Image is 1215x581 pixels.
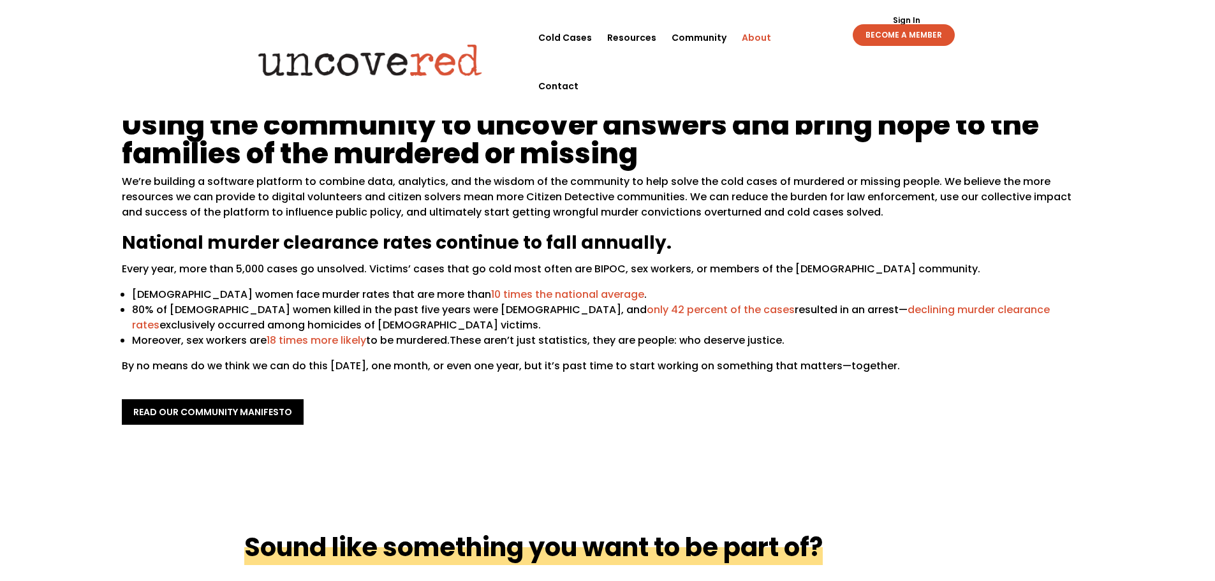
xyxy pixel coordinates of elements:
span: By no means do we think we can do this [DATE], one month, or even one year, but it’s past time to... [122,358,900,373]
a: About [742,13,771,62]
a: only 42 percent of the cases [647,302,795,317]
span: Every year, more than 5,000 cases go unsolved. Victims’ cases that go cold most often are BIPOC, ... [122,261,980,276]
h1: Using the community to uncover answers and bring hope to the families of the murdered or missing [122,110,1094,174]
a: declining murder clearance rates [132,302,1050,332]
p: We’re building a software platform to combine data, analytics, and the wisdom of the community to... [122,174,1094,230]
a: Contact [538,62,578,110]
a: read our community manifesto [122,399,304,425]
img: Uncovered logo [247,35,493,85]
span: 80% of [DEMOGRAPHIC_DATA] women killed in the past five years were [DEMOGRAPHIC_DATA], and result... [132,302,1050,332]
a: Resources [607,13,656,62]
span: These aren’t just statistics, they are people: who deserve justice. [450,333,784,348]
a: BECOME A MEMBER [853,24,955,46]
span: National murder clearance rates continue to fall annually. [122,230,672,255]
span: Moreover, sex workers are to be murdered. [132,333,450,348]
a: 18 times more likely [267,333,366,348]
a: Sign In [886,17,927,24]
a: Community [672,13,726,62]
a: Cold Cases [538,13,592,62]
span: [DEMOGRAPHIC_DATA] women face murder rates that are more than . [132,287,647,302]
a: 10 times the national average [491,287,644,302]
h2: Sound like something you want to be part of? [244,529,823,565]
